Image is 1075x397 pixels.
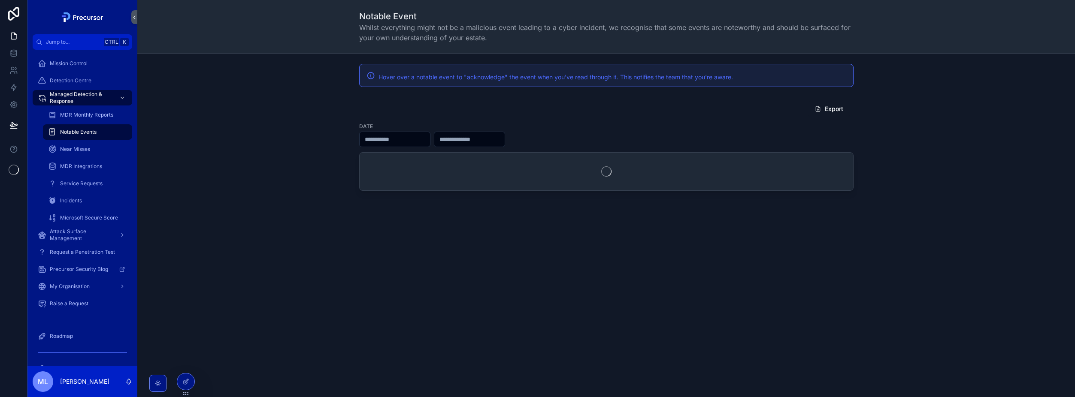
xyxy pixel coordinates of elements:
span: INTERNAL - All Clients [50,365,104,372]
label: Date [359,122,373,130]
p: [PERSON_NAME] [60,377,109,386]
img: App logo [59,10,106,24]
div: Hover over a notable event to "acknowledge" the event when you've read through it. This notifies ... [379,73,846,81]
a: INTERNAL - All Clients [33,361,132,376]
span: Mission Control [50,60,88,67]
span: Hover over a notable event to "acknowledge" the event when you've read through it. This notifies ... [379,73,733,81]
span: Ctrl [104,38,119,46]
div: scrollable content [27,50,137,366]
a: Microsoft Secure Score [43,210,132,226]
a: MDR Integrations [43,159,132,174]
a: Roadmap [33,328,132,344]
a: Notable Events [43,124,132,140]
span: Raise a Request [50,300,88,307]
a: Near Misses [43,141,132,157]
h1: Notable Event [359,10,854,22]
a: Detection Centre [33,73,132,88]
span: Jump to... [46,39,100,45]
a: Raise a Request [33,296,132,311]
span: Whilst everything might not be a malicious event leading to a cyber incident, we recognise that s... [359,22,854,43]
span: Precursor Security Blog [50,266,108,273]
a: Attack Surface Management [33,227,132,243]
span: Near Misses [60,146,90,153]
span: Roadmap [50,333,73,340]
a: Request a Penetration Test [33,244,132,260]
span: Service Requests [60,180,103,187]
span: My Organisation [50,283,90,290]
span: Incidents [60,197,82,204]
span: K [121,39,128,45]
button: Export [808,101,850,117]
a: Mission Control [33,56,132,71]
span: Notable Events [60,129,97,135]
a: My Organisation [33,279,132,294]
a: Incidents [43,193,132,208]
span: Request a Penetration Test [50,249,115,256]
span: Attack Surface Management [50,228,112,242]
span: Microsoft Secure Score [60,214,118,221]
span: Managed Detection & Response [50,91,112,105]
button: Jump to...CtrlK [33,34,132,50]
span: MDR Monthly Reports [60,111,113,118]
a: Managed Detection & Response [33,90,132,105]
span: ML [38,376,48,387]
a: Precursor Security Blog [33,262,132,277]
a: MDR Monthly Reports [43,107,132,123]
a: Service Requests [43,176,132,191]
span: Detection Centre [50,77,91,84]
span: MDR Integrations [60,163,102,170]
